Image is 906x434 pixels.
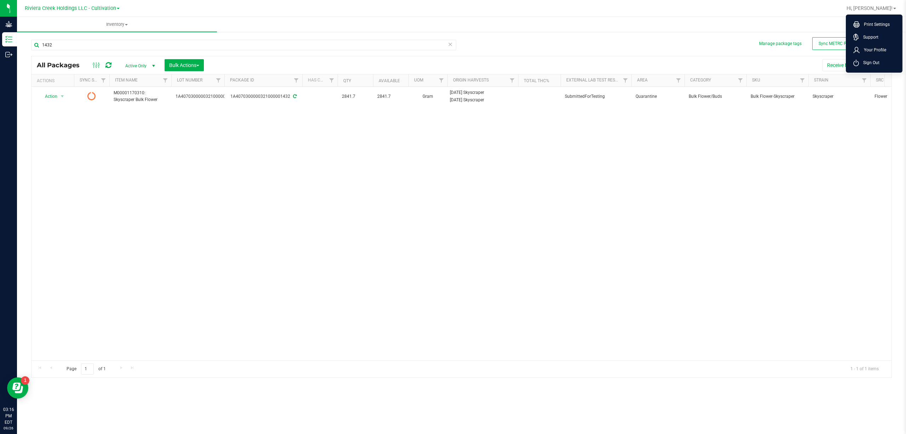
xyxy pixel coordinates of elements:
[302,74,338,87] th: Has COA
[25,5,116,11] span: Riviera Creek Holdings LLC - Cultivation
[637,78,648,83] a: Area
[876,78,895,83] a: Src Type
[751,93,804,100] span: Bulk Flower-Skyscraper
[37,61,87,69] span: All Packages
[165,59,204,71] button: Bulk Actions
[506,74,518,86] a: Filter
[114,90,167,103] span: M00001170310: Skyscraper Bulk Flower
[3,425,14,431] p: 09/26
[450,89,516,96] div: Value 1: 2025-08-04 Skyscraper
[752,78,760,83] a: SKU
[5,21,12,28] inline-svg: Grow
[213,74,224,86] a: Filter
[87,91,96,101] span: Pending Sync
[291,74,302,86] a: Filter
[848,56,901,69] li: Sign Out
[814,78,828,83] a: Strain
[689,93,742,100] span: Bulk Flower/Buds
[859,74,870,86] a: Filter
[177,78,202,83] a: Lot Number
[98,74,109,86] a: Filter
[524,78,549,83] a: Total THC%
[17,17,217,32] a: Inventory
[379,78,400,83] a: Available
[860,21,890,28] span: Print Settings
[845,363,884,374] span: 1 - 1 of 1 items
[17,21,217,28] span: Inventory
[7,377,28,399] iframe: Resource center
[673,74,684,86] a: Filter
[690,78,711,83] a: Category
[636,93,680,100] span: Quarantine
[3,406,14,425] p: 03:16 PM EDT
[80,78,107,83] a: Sync Status
[847,5,893,11] span: Hi, [PERSON_NAME]!
[797,74,808,86] a: Filter
[58,91,67,101] span: select
[230,78,254,83] a: Package ID
[37,78,71,83] div: Actions
[342,93,369,100] span: 2841.7
[448,40,453,49] span: Clear
[169,62,199,68] span: Bulk Actions
[759,41,802,47] button: Manage package tags
[566,78,622,83] a: External Lab Test Result
[61,363,111,374] span: Page of 1
[859,59,879,66] span: Sign Out
[414,78,423,83] a: UOM
[160,74,171,86] a: Filter
[735,74,746,86] a: Filter
[223,93,303,100] div: 1A4070300000321000001432
[819,41,862,46] span: Sync METRC Packages
[812,37,869,50] button: Sync METRC Packages
[860,46,886,53] span: Your Profile
[450,97,516,103] div: Value 2: 2025-08-04 Skyscraper
[436,74,447,86] a: Filter
[5,36,12,43] inline-svg: Inventory
[859,34,878,41] span: Support
[31,40,456,50] input: Search Package ID, Item Name, SKU, Lot or Part Number...
[377,93,404,100] span: 2841.7
[5,51,12,58] inline-svg: Outbound
[620,74,631,86] a: Filter
[292,94,297,99] span: Sync from Compliance System
[343,78,351,83] a: Qty
[813,93,866,100] span: Skyscraper
[115,78,138,83] a: Item Name
[565,93,627,100] span: SubmittedForTesting
[453,78,489,83] a: Origin Harvests
[39,91,58,101] span: Action
[326,74,338,86] a: Filter
[81,363,94,374] input: 1
[822,59,881,71] button: Receive Non-Cannabis
[853,34,898,41] a: Support
[413,93,443,100] span: Gram
[176,93,235,100] span: 1A4070300000321000001432
[21,376,29,385] iframe: Resource center unread badge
